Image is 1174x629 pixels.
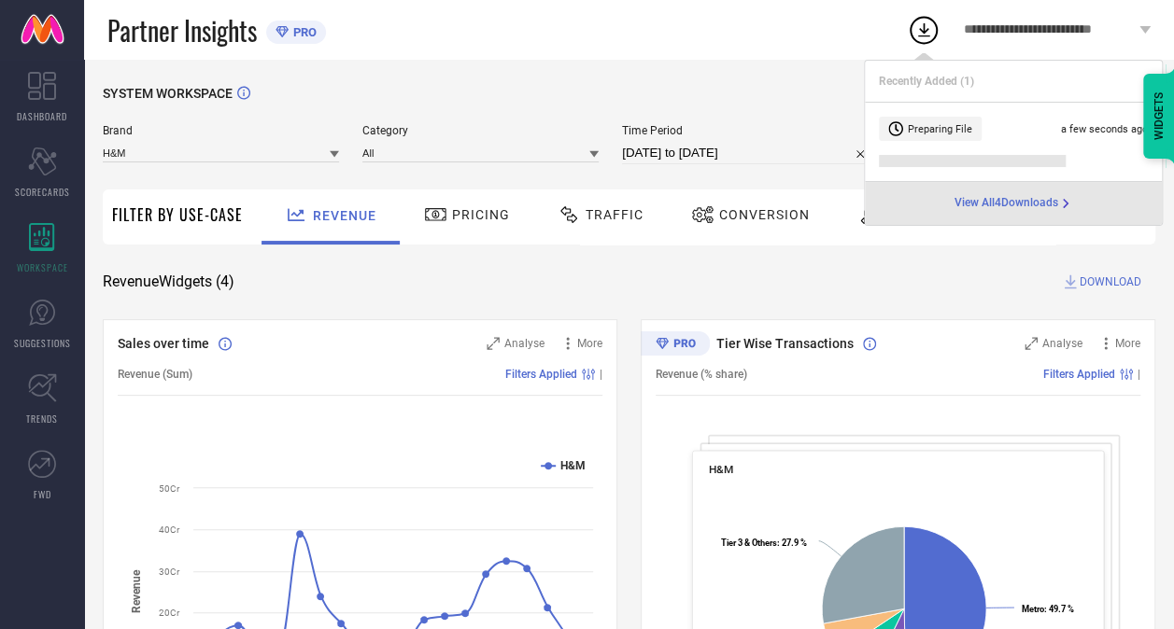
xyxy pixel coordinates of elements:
span: Revenue [313,208,376,223]
span: SUGGESTIONS [14,336,71,350]
text: 50Cr [159,483,180,494]
span: SCORECARDS [15,185,70,199]
div: Open download page [955,196,1073,211]
text: : 49.7 % [1022,604,1074,614]
span: | [600,368,602,381]
span: DOWNLOAD [1080,273,1141,291]
text: 40Cr [159,524,180,535]
span: Filter By Use-Case [112,203,243,226]
span: FWD [34,487,51,501]
div: Premium [641,331,710,359]
a: View All4Downloads [955,196,1073,211]
span: Recently Added ( 1 ) [879,75,974,88]
span: More [577,337,602,350]
span: DASHBOARD [17,109,67,123]
span: Traffic [586,207,644,222]
div: Open download list [907,13,941,47]
span: Revenue (Sum) [118,368,192,381]
span: a few seconds ago [1061,123,1148,135]
span: Analyse [1042,337,1082,350]
span: Partner Insights [107,11,257,49]
tspan: Metro [1022,604,1044,614]
svg: Zoom [487,337,500,350]
span: Conversion [719,207,810,222]
span: Preparing File [908,123,972,135]
text: : 27.9 % [721,538,807,548]
span: Tier Wise Transactions [716,336,854,351]
span: SYSTEM WORKSPACE [103,86,233,101]
svg: Zoom [1025,337,1038,350]
text: 20Cr [159,608,180,618]
span: H&M [709,463,733,476]
span: WORKSPACE [17,260,68,274]
span: Time Period [622,124,873,137]
text: 30Cr [159,566,180,577]
span: View All 4 Downloads [955,196,1058,211]
span: More [1115,337,1140,350]
text: H&M [560,459,586,472]
span: Analyse [504,337,545,350]
span: Revenue Widgets ( 4 ) [103,273,234,291]
span: | [1138,368,1140,381]
span: Pricing [452,207,510,222]
input: Select time period [622,142,873,164]
span: Revenue (% share) [656,368,747,381]
tspan: Revenue [130,569,143,613]
tspan: Tier 3 & Others [721,538,777,548]
span: Sales over time [118,336,209,351]
span: Filters Applied [505,368,577,381]
span: Brand [103,124,339,137]
span: Category [362,124,599,137]
span: TRENDS [26,412,58,426]
span: Filters Applied [1043,368,1115,381]
span: PRO [289,25,317,39]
